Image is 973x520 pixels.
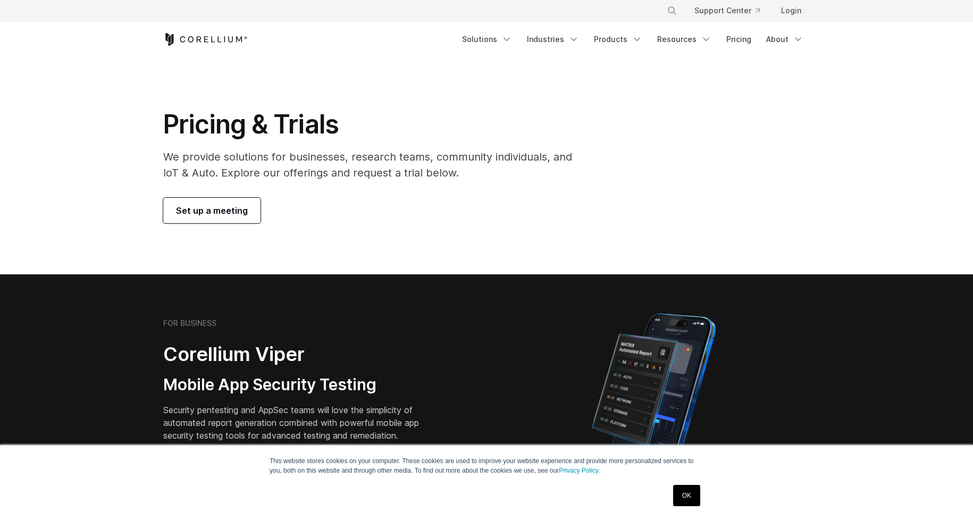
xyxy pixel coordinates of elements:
a: Privacy Policy. [559,467,600,474]
a: About [760,30,810,49]
button: Search [662,1,682,20]
p: Security pentesting and AppSec teams will love the simplicity of automated report generation comb... [163,404,435,442]
h3: Mobile App Security Testing [163,375,435,395]
a: OK [673,485,700,506]
span: Set up a meeting [176,204,248,217]
h2: Corellium Viper [163,342,435,366]
a: Login [773,1,810,20]
a: Industries [521,30,585,49]
a: Resources [651,30,718,49]
div: Navigation Menu [654,1,810,20]
a: Corellium Home [163,33,248,46]
a: Support Center [686,1,768,20]
p: We provide solutions for businesses, research teams, community individuals, and IoT & Auto. Explo... [163,149,587,181]
a: Products [588,30,649,49]
a: Set up a meeting [163,198,261,223]
h6: FOR BUSINESS [163,318,216,328]
img: Corellium MATRIX automated report on iPhone showing app vulnerability test results across securit... [574,308,734,494]
div: Navigation Menu [456,30,810,49]
a: Solutions [456,30,518,49]
p: This website stores cookies on your computer. These cookies are used to improve your website expe... [270,456,703,475]
a: Pricing [720,30,758,49]
h1: Pricing & Trials [163,108,587,140]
